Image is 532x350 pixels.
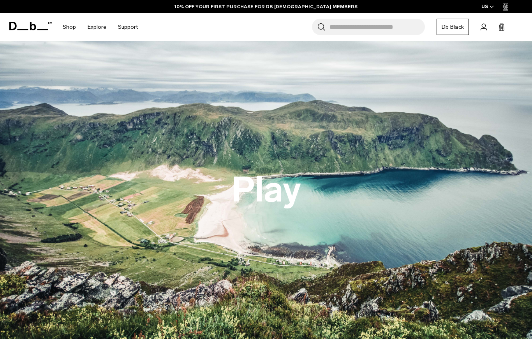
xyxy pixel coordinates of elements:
a: Db Black [437,19,469,35]
a: 10% OFF YOUR FIRST PURCHASE FOR DB [DEMOGRAPHIC_DATA] MEMBERS [174,3,358,10]
nav: Main Navigation [57,13,144,41]
a: Explore [88,13,106,41]
a: Support [118,13,138,41]
button: Play [231,170,301,209]
a: Shop [63,13,76,41]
